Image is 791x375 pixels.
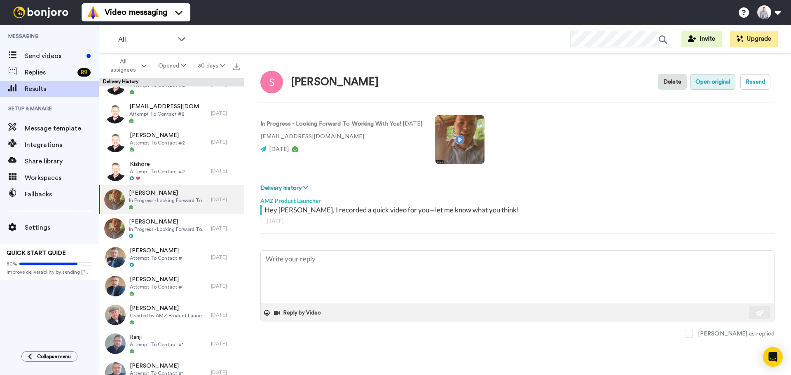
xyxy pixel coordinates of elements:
span: Attempt To Contact #2 [130,168,185,175]
span: Collapse menu [37,353,71,360]
span: Attempt To Contact #1 [130,341,184,348]
div: Hey [PERSON_NAME], I recorded a quick video for you—let me know what you think! [264,205,772,215]
button: Reply by Video [273,307,323,319]
p: : [DATE] [260,120,423,128]
img: b7beb093-4595-4db3-88e4-33582ed13b59-thumb.jpg [105,305,126,325]
img: 1634b2e2-a701-444b-abd1-1475f3acbe27-thumb.jpg [105,132,126,152]
strong: In Progress - Looking Forward To Working With You! [260,121,401,127]
div: [DATE] [211,312,240,318]
img: 4be79dd6-cc55-4238-80a1-671bd3466f7b-thumb.jpg [105,161,126,181]
img: bj-logo-header-white.svg [10,7,72,18]
span: [PERSON_NAME] [130,275,184,284]
span: Video messaging [105,7,167,18]
img: send-white.svg [756,310,765,316]
span: QUICK START GUIDE [7,250,66,256]
button: Collapse menu [21,351,77,362]
a: [PERSON_NAME]In Progress - Looking Forward To Working With You![DATE] [99,185,244,214]
img: 57cb6a01-aa9e-4317-9f33-f38e59c49b15-thumb.jpg [104,218,125,239]
span: [PERSON_NAME] [130,304,207,312]
span: [PERSON_NAME] [130,247,184,255]
span: Improve deliverability by sending [PERSON_NAME]’s from your own email [7,269,92,275]
span: In Progress - Looking Forward To Working With You! [129,197,207,204]
span: [EMAIL_ADDRESS][DOMAIN_NAME] [129,102,207,111]
span: Attempt To Contact #2 [129,111,207,117]
span: All assignees [106,58,140,74]
div: Delivery History [99,78,244,86]
button: Open original [690,74,735,90]
div: Open Intercom Messenger [763,347,783,367]
div: [DATE] [211,196,240,203]
span: [PERSON_NAME] [129,218,207,226]
span: [PERSON_NAME] [130,131,185,140]
img: 5fcb644d-ab91-4f22-a11a-1762a48425a9-thumb.jpg [105,333,126,354]
button: Upgrade [730,31,778,47]
button: Opened [152,58,192,73]
span: 80% [7,261,17,267]
div: [DATE] [211,110,240,116]
div: [DATE] [211,225,240,232]
a: [PERSON_NAME]Attempt To Contact #1[DATE] [99,272,244,300]
span: Send videos [25,51,83,61]
span: Message template [25,123,99,133]
span: Results [25,84,99,94]
span: Settings [25,223,99,233]
button: Resend [740,74,770,90]
span: Attempt To Contact #1 [130,255,184,261]
div: [PERSON_NAME] as replied [698,330,775,338]
span: Workspaces [25,173,99,183]
div: [DATE] [211,168,240,174]
p: [EMAIL_ADDRESS][DOMAIN_NAME] [260,133,423,141]
button: Export all results that match these filters now. [231,60,242,72]
div: 89 [77,68,91,77]
span: Created by AMZ Product Launcher [130,312,207,319]
div: [DATE] [211,340,240,347]
button: 30 days [192,58,231,73]
img: vm-color.svg [87,6,100,19]
span: Integrations [25,140,99,150]
img: export.svg [233,63,240,70]
button: Delivery history [260,184,311,193]
div: [PERSON_NAME] [291,76,379,88]
span: All [118,35,173,44]
a: [PERSON_NAME]Attempt To Contact #2[DATE] [99,128,244,156]
span: [PERSON_NAME] [130,362,184,370]
span: [DATE] [269,147,289,152]
a: [EMAIL_ADDRESS][DOMAIN_NAME]Attempt To Contact #2[DATE] [99,99,244,128]
a: KishoreAttempt To Contact #2[DATE] [99,156,244,185]
div: [DATE] [211,283,240,289]
img: 40102173-a173-4997-8b9b-32676df03be7-thumb.jpg [105,103,125,123]
span: Attempt To Contact #2 [130,140,185,146]
div: [DATE] [211,254,240,261]
span: Share library [25,156,99,166]
span: Attempt To Contact #1 [130,284,184,290]
span: Ranji [130,333,184,341]
span: Kishore [130,160,185,168]
div: AMZ Product Launcher [260,193,775,205]
button: Delete [658,74,687,90]
a: [PERSON_NAME]Attempt To Contact #1[DATE] [99,243,244,272]
span: Fallbacks [25,189,99,199]
span: [PERSON_NAME] [129,189,207,197]
img: 98bed018-8ef1-4533-928a-56606e2cbbc8-thumb.jpg [105,247,126,268]
div: [DATE] [211,139,240,145]
button: All assignees [101,54,152,77]
span: In Progress - Looking Forward To Working With You! [129,226,207,233]
img: d71ff7c4-ddd0-4891-8c35-13249baaf5a4-thumb.jpg [105,276,126,296]
a: RanjiAttempt To Contact #1[DATE] [99,329,244,358]
button: Invite [681,31,722,47]
img: Image of Sukhpal singh [260,71,283,93]
div: [DATE] [265,217,770,225]
span: Replies [25,68,74,77]
img: e125f5f3-96c8-4397-9206-63d1653f0b44-thumb.jpg [104,189,125,210]
a: [PERSON_NAME]In Progress - Looking Forward To Working With You![DATE] [99,214,244,243]
a: [PERSON_NAME]Created by AMZ Product Launcher[DATE] [99,300,244,329]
